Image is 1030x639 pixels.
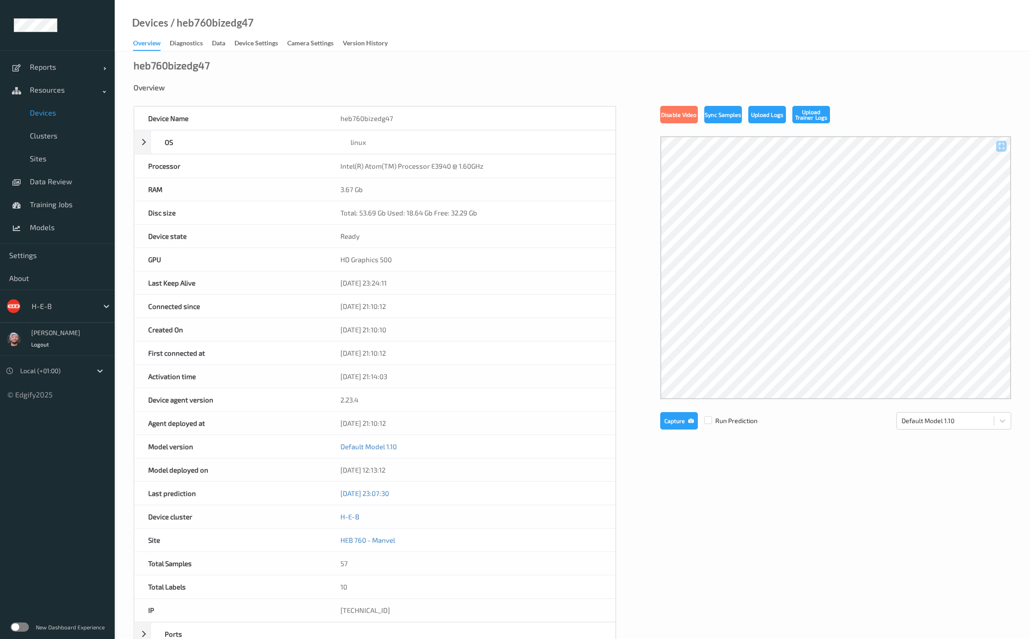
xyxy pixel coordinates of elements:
[340,536,395,544] a: HEB 760 - Manvel
[134,130,616,154] div: OSlinux
[340,442,397,451] a: Default Model 1.10
[327,458,615,481] div: [DATE] 12:13:12
[134,342,327,364] div: First connected at
[134,61,210,70] div: heb760bizedg47
[327,107,615,130] div: heb760bizedg47
[134,388,327,411] div: Device agent version
[343,37,397,50] a: Version History
[327,318,615,341] div: [DATE] 21:10:10
[134,599,327,622] div: IP
[327,271,615,294] div: [DATE] 23:24:11
[340,512,359,521] a: H-E-B
[327,388,615,411] div: 2.23.4
[134,201,327,224] div: Disc size
[660,412,698,430] button: Capture
[134,552,327,575] div: Total Samples
[327,575,615,598] div: 10
[133,37,170,51] a: Overview
[132,18,168,28] a: Devices
[287,39,334,50] div: Camera Settings
[134,271,327,294] div: Last Keep Alive
[134,295,327,318] div: Connected since
[234,37,287,50] a: Device Settings
[287,37,343,50] a: Camera Settings
[327,599,615,622] div: [TECHNICAL_ID]
[327,365,615,388] div: [DATE] 21:14:03
[212,39,225,50] div: Data
[134,529,327,551] div: Site
[660,106,698,123] button: Disable Video
[151,131,337,154] div: OS
[698,416,757,425] span: Run Prediction
[343,39,388,50] div: Version History
[134,365,327,388] div: Activation time
[327,295,615,318] div: [DATE] 21:10:12
[134,154,327,177] div: Processor
[134,178,327,201] div: RAM
[133,39,161,51] div: Overview
[134,248,327,271] div: GPU
[792,106,830,123] button: Upload Trainer Logs
[134,482,327,505] div: Last prediction
[327,248,615,271] div: HD Graphics 500
[327,342,615,364] div: [DATE] 21:10:12
[134,435,327,458] div: Model version
[327,552,615,575] div: 57
[134,318,327,341] div: Created On
[340,489,389,497] a: [DATE] 23:07:30
[170,37,212,50] a: Diagnostics
[327,412,615,435] div: [DATE] 21:10:12
[327,201,615,224] div: Total: 53.69 Gb Used: 18.64 Gb Free: 32.29 Gb
[704,106,742,123] button: Sync Samples
[134,107,327,130] div: Device Name
[134,412,327,435] div: Agent deployed at
[748,106,786,123] button: Upload Logs
[170,39,203,50] div: Diagnostics
[134,458,327,481] div: Model deployed on
[134,575,327,598] div: Total Labels
[212,37,234,50] a: Data
[234,39,278,50] div: Device Settings
[134,83,1011,92] div: Overview
[134,505,327,528] div: Device cluster
[134,225,327,248] div: Device state
[337,131,615,154] div: linux
[327,154,615,177] div: Intel(R) Atom(TM) Processor E3940 @ 1.60GHz
[327,178,615,201] div: 3.67 Gb
[168,18,254,28] div: / heb760bizedg47
[327,225,615,248] div: Ready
